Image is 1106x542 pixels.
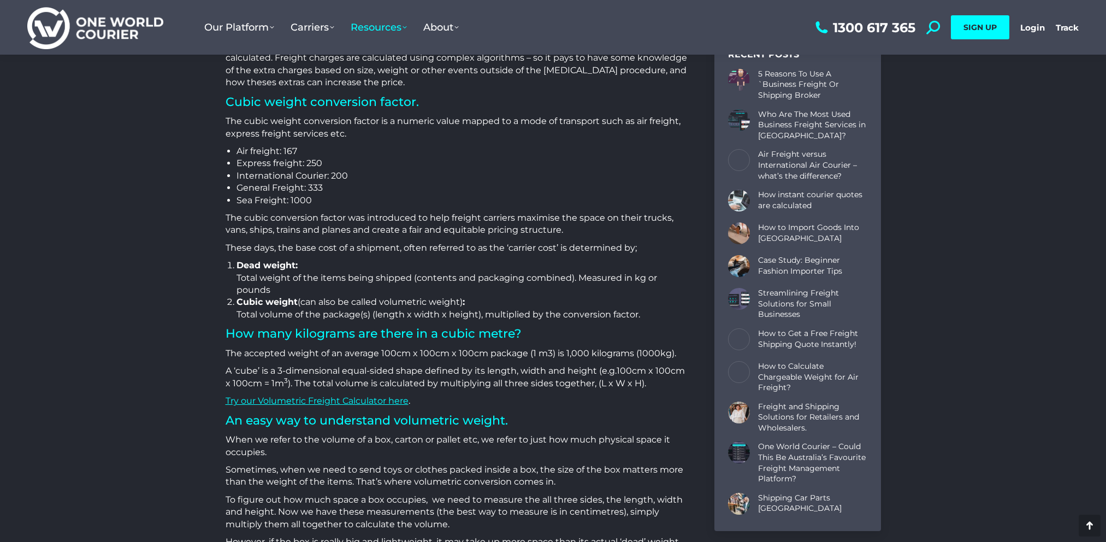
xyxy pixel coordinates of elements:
a: Streamlining Freight Solutions for Small Businesses [758,288,867,320]
a: Post image [728,190,750,211]
a: About [415,10,467,44]
a: Post image [728,442,750,464]
p: A ‘cube’ is a 3-dimensional equal-sided shape defined by its length, width and height (e.g. ). Th... [226,365,687,390]
div: Recent Posts [728,49,867,61]
sup: 3 [284,376,288,385]
p: When we refer to the volume of a box, carton or pallet etc, we refer to just how much physical sp... [226,434,687,458]
a: Try our Volumetric Freight Calculator here [226,396,409,406]
a: Post image [728,255,750,277]
a: How instant courier quotes are calculated [758,190,867,211]
p: The Australian freight industry is complex, it can be difficult to understand how the final price... [226,40,687,89]
a: Post image [728,150,750,172]
li: Air freight: 167 [236,145,687,157]
a: Carriers [282,10,342,44]
a: Track [1056,22,1079,33]
p: Sometimes, when we need to send toys or clothes packed inside a box, the size of the box matters ... [226,464,687,488]
span: Carriers [291,21,334,33]
a: How to Calculate Chargeable Weight for Air Freight? [758,361,867,393]
span: SIGN UP [963,22,997,32]
p: The cubic conversion factor was introduced to help freight carriers maximise the space on their t... [226,212,687,237]
h2: How many kilograms are there in a cubic metre? [226,326,687,342]
li: (can also be called volumetric weight) Total volume of the package(s) (length x width x height), ... [236,296,687,321]
a: 1300 617 365 [813,21,915,34]
a: Shipping Car Parts [GEOGRAPHIC_DATA] [758,493,867,514]
a: Who Are The Most Used Business Freight Services in [GEOGRAPHIC_DATA]? [758,109,867,142]
li: Total weight of the items being shipped (contents and packaging combined). Measured in kg or pounds [236,260,687,296]
p: The accepted weight of an average 100cm x 100cm x 100cm package (1 m3) is 1,000 kilograms (1000kg). [226,347,687,360]
a: Freight and Shipping Solutions for Retailers and Wholesalers. [758,402,867,434]
strong: Dead weight: [236,260,298,270]
a: Post image [728,361,750,383]
span: Resources [351,21,407,33]
h2: Cubic weight conversion factor. [226,95,687,110]
p: . [226,395,687,407]
a: Post image [728,328,750,350]
a: How to Import Goods Into [GEOGRAPHIC_DATA] [758,222,867,244]
a: Our Platform [196,10,282,44]
li: General Freight: 333 [236,182,687,194]
span: About [423,21,459,33]
p: These days, the base cost of a shipment, often referred to as the ‘carrier cost’ is determined by; [226,242,687,254]
a: 5 Reasons To Use A `Business Freight Or Shipping Broker [758,69,867,101]
strong: : [463,297,465,307]
a: One World Courier – Could This Be Australia’s Favourite Freight Management Platform? [758,442,867,485]
a: Post image [728,69,750,91]
a: Login [1020,22,1045,33]
img: One World Courier [27,5,163,50]
h2: An easy way to understand volumetric weight. [226,413,687,429]
li: International Courier: 200 [236,170,687,182]
a: SIGN UP [951,15,1009,39]
p: To figure out how much space a box occupies, we need to measure the all three sides, the length, ... [226,494,687,531]
li: Express freight: 250 [236,157,687,169]
a: Air Freight versus International Air Courier – what’s the difference? [758,150,867,182]
a: Post image [728,109,750,131]
a: Post image [728,493,750,515]
li: Sea Freight: 1000 [236,195,687,207]
span: Our Platform [204,21,274,33]
a: How to Get a Free Freight Shipping Quote Instantly! [758,328,867,350]
strong: Cubic weight [236,297,298,307]
a: Post image [728,222,750,244]
span: 100cm x 100cm x 100cm = 1m [226,366,685,388]
p: The cubic weight conversion factor is a numeric value mapped to a mode of transport such as air f... [226,115,687,140]
a: Case Study: Beginner Fashion Importer Tips [758,255,867,276]
a: Post image [728,288,750,310]
a: Post image [728,402,750,423]
a: Resources [342,10,415,44]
